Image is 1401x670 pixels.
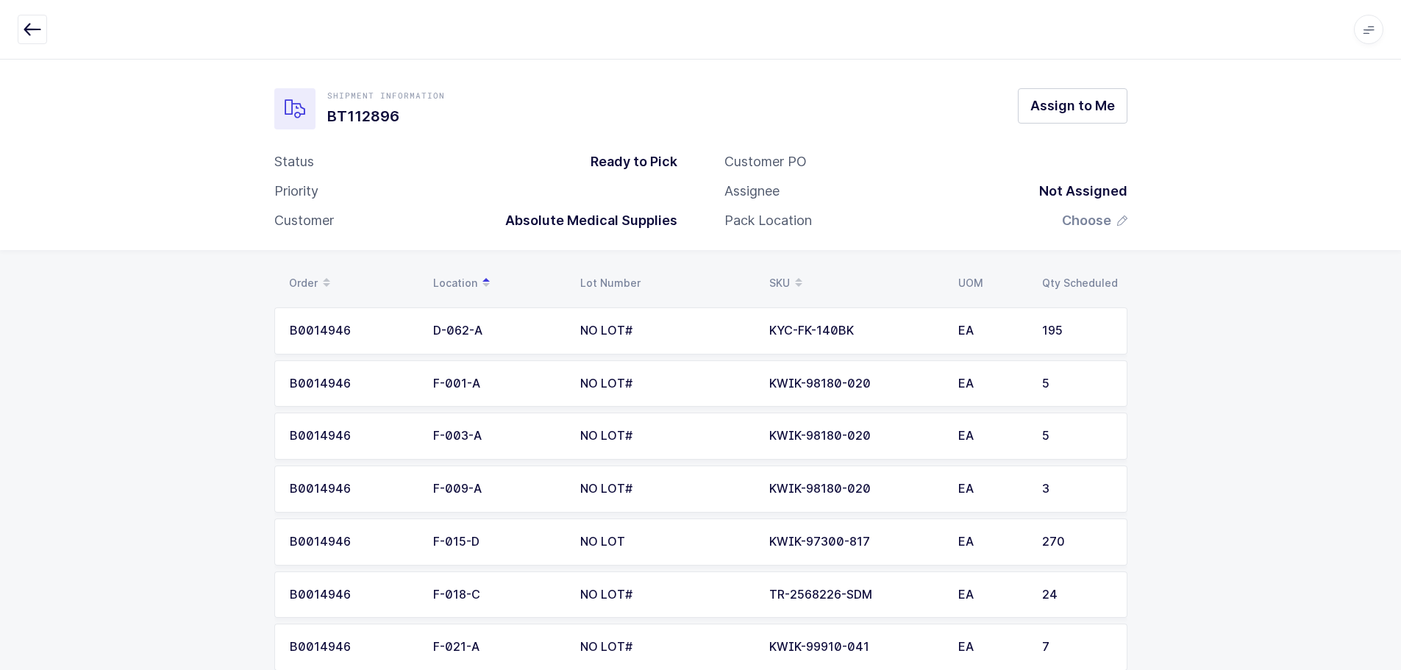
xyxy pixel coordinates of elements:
[580,324,752,338] div: NO LOT#
[274,212,334,229] div: Customer
[290,430,416,443] div: B0014946
[958,641,1024,654] div: EA
[1062,212,1127,229] button: Choose
[433,535,563,549] div: F-015-D
[433,271,563,296] div: Location
[769,641,941,654] div: KWIK-99910-041
[290,535,416,549] div: B0014946
[1042,588,1112,602] div: 24
[327,90,445,101] div: Shipment Information
[433,324,563,338] div: D-062-A
[290,377,416,391] div: B0014946
[1042,277,1119,289] div: Qty Scheduled
[433,641,563,654] div: F-021-A
[579,153,677,171] div: Ready to Pick
[289,271,416,296] div: Order
[1030,96,1115,115] span: Assign to Me
[580,277,752,289] div: Lot Number
[958,377,1024,391] div: EA
[769,324,941,338] div: KYC-FK-140BK
[290,324,416,338] div: B0014946
[1042,482,1112,496] div: 3
[1042,324,1112,338] div: 195
[1018,88,1127,124] button: Assign to Me
[274,153,314,171] div: Status
[958,277,1024,289] div: UOM
[1042,430,1112,443] div: 5
[769,430,941,443] div: KWIK-98180-020
[580,641,752,654] div: NO LOT#
[958,535,1024,549] div: EA
[769,377,941,391] div: KWIK-98180-020
[958,482,1024,496] div: EA
[958,588,1024,602] div: EA
[433,377,563,391] div: F-001-A
[274,182,318,200] div: Priority
[580,430,752,443] div: NO LOT#
[724,153,807,171] div: Customer PO
[724,182,780,200] div: Assignee
[327,104,445,128] h1: BT112896
[958,430,1024,443] div: EA
[493,212,677,229] div: Absolute Medical Supplies
[769,588,941,602] div: TR-2568226-SDM
[769,271,941,296] div: SKU
[290,641,416,654] div: B0014946
[580,377,752,391] div: NO LOT#
[1027,182,1127,200] div: Not Assigned
[1042,535,1112,549] div: 270
[433,482,563,496] div: F-009-A
[1062,212,1111,229] span: Choose
[769,535,941,549] div: KWIK-97300-817
[958,324,1024,338] div: EA
[1042,377,1112,391] div: 5
[580,482,752,496] div: NO LOT#
[290,482,416,496] div: B0014946
[433,588,563,602] div: F-018-C
[724,212,812,229] div: Pack Location
[769,482,941,496] div: KWIK-98180-020
[290,588,416,602] div: B0014946
[1042,641,1112,654] div: 7
[580,588,752,602] div: NO LOT#
[433,430,563,443] div: F-003-A
[580,535,752,549] div: NO LOT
